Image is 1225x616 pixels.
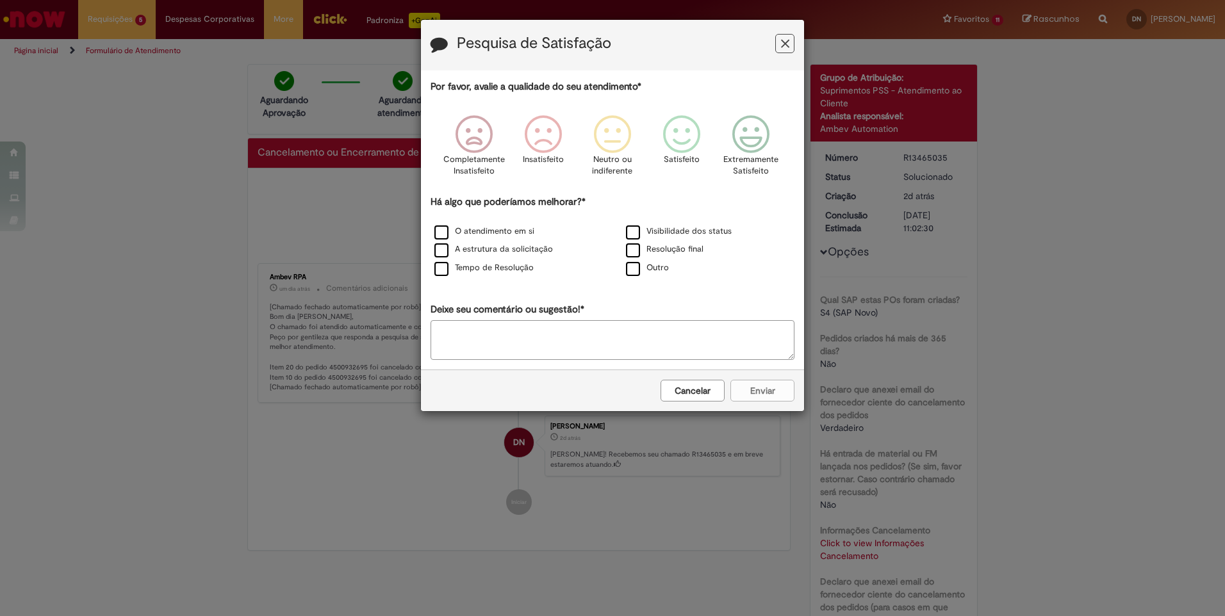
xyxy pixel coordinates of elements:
div: Completamente Insatisfeito [441,106,506,193]
label: Por favor, avalie a qualidade do seu atendimento* [431,80,641,93]
button: Cancelar [661,380,725,401]
p: Neutro ou indiferente [589,154,636,177]
label: Resolução final [626,243,703,255]
div: Satisfeito [649,106,714,193]
p: Satisfeito [664,154,700,166]
p: Completamente Insatisfeito [443,154,505,177]
label: A estrutura da solicitação [434,243,553,255]
label: Tempo de Resolução [434,262,534,274]
label: O atendimento em si [434,225,534,238]
div: Há algo que poderíamos melhorar?* [431,195,794,278]
p: Extremamente Satisfeito [723,154,778,177]
label: Deixe seu comentário ou sugestão!* [431,303,584,316]
p: Insatisfeito [523,154,564,166]
label: Outro [626,262,669,274]
div: Insatisfeito [511,106,576,193]
label: Visibilidade dos status [626,225,732,238]
div: Extremamente Satisfeito [718,106,784,193]
div: Neutro ou indiferente [580,106,645,193]
label: Pesquisa de Satisfação [457,35,611,52]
